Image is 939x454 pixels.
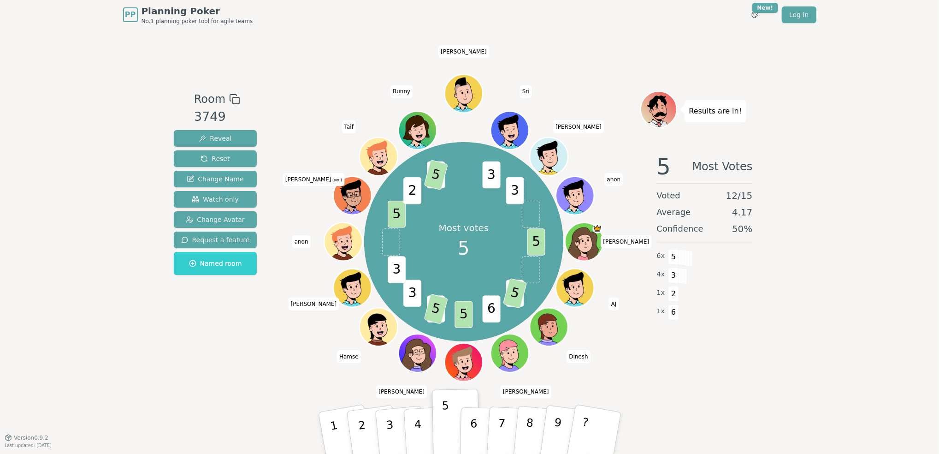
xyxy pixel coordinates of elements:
span: 1 x [657,306,665,317]
p: Results are in! [689,105,742,118]
span: Click to change your name [390,85,413,98]
button: Reset [174,150,257,167]
span: No.1 planning poker tool for agile teams [142,18,253,25]
span: Click to change your name [567,350,590,363]
button: New! [747,6,763,23]
span: 6 [483,295,501,323]
button: Watch only [174,191,257,208]
span: 3 [506,177,524,204]
span: Named room [189,259,242,268]
span: Click to change your name [337,350,361,363]
span: 5 [458,234,469,262]
span: Click to change your name [520,85,532,98]
span: Voted [657,189,681,202]
span: Average [657,206,691,219]
span: 3 [403,280,421,307]
span: Click to change your name [605,173,623,186]
span: Change Avatar [186,215,245,224]
span: Last updated: [DATE] [5,443,52,448]
span: 3 [483,161,501,188]
p: Most votes [439,221,489,234]
button: Click to change your avatar [335,178,371,214]
span: PP [125,9,136,20]
span: Click to change your name [289,298,339,311]
a: Log in [782,6,816,23]
span: 1 x [657,288,665,298]
span: (you) [331,178,343,182]
span: 5 [527,228,545,256]
span: Click to change your name [553,120,604,133]
button: Version0.9.2 [5,434,48,442]
span: 5 [668,249,679,265]
span: Change Name [187,174,243,184]
span: Reveal [199,134,231,143]
span: Click to change your name [292,235,311,248]
button: Change Avatar [174,211,257,228]
span: 3 [668,268,679,283]
span: Version 0.9.2 [14,434,48,442]
span: Planning Poker [142,5,253,18]
button: Change Name [174,171,257,187]
span: 50 % [732,222,752,235]
span: Click to change your name [283,173,344,186]
div: New! [752,3,779,13]
span: Watch only [192,195,239,204]
span: Click to change your name [438,45,489,58]
span: 6 [668,305,679,320]
span: 5 [424,293,448,324]
span: 4 x [657,269,665,280]
span: 5 [388,201,406,228]
button: Named room [174,252,257,275]
div: 3749 [194,108,240,126]
span: 6 x [657,251,665,261]
span: Click to change your name [609,298,619,311]
span: 5 [503,278,527,309]
p: 5 [442,399,449,449]
span: Click to change your name [601,235,651,248]
a: PPPlanning PokerNo.1 planning poker tool for agile teams [123,5,253,25]
span: Click to change your name [342,120,356,133]
span: Click to change your name [501,385,551,398]
span: Reset [201,154,230,163]
span: 3 [388,256,406,283]
span: Most Votes [692,155,753,178]
span: Room [194,91,225,108]
span: Confidence [657,222,703,235]
span: 2 [668,286,679,302]
span: Ellen is the host [593,224,602,233]
span: 5 [455,301,473,328]
span: Request a feature [181,235,250,245]
button: Reveal [174,130,257,147]
span: 2 [403,177,421,204]
span: 4.17 [732,206,753,219]
span: 12 / 15 [726,189,753,202]
span: Click to change your name [376,385,427,398]
span: 5 [424,159,448,190]
button: Request a feature [174,232,257,248]
span: 5 [657,155,671,178]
